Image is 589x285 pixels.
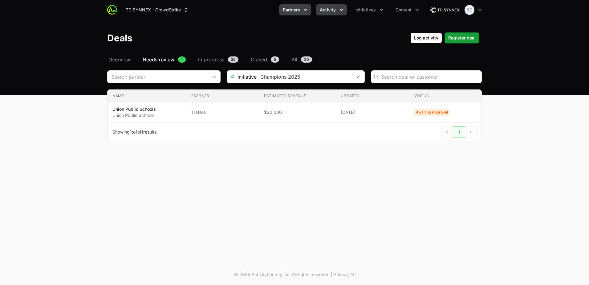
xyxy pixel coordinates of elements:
[381,73,478,81] input: Search deal or customer
[251,56,267,63] span: Closed
[408,90,481,102] th: Status
[331,271,332,278] span: |
[250,56,280,63] a: Closed5
[112,112,156,118] p: Union Public Schools
[445,32,479,43] button: Register deal
[227,73,257,81] span: Initiative
[465,5,474,15] img: Bethany Crossley
[301,56,312,63] span: 30
[279,4,311,15] button: Partners
[410,32,442,43] button: Log activity
[234,271,330,278] p: © 2025 ActivitySource, inc. All rights reserved.
[197,56,240,63] a: In progress25
[352,71,364,83] button: Remove
[136,129,137,134] span: 1
[107,56,482,63] nav: Deals navigation
[257,71,352,83] input: Search initiatives
[108,71,208,83] input: Search partner
[107,56,132,63] a: Overview
[341,109,404,115] span: [DATE]
[352,4,387,15] button: Initiatives
[271,56,279,63] span: 5
[108,56,130,63] span: Overview
[453,126,465,138] span: 1
[334,271,355,278] a: Privacy
[141,129,143,134] span: 1
[107,5,117,15] img: ActivitySource
[430,4,460,16] img: TD SYNNEX
[336,90,409,102] th: Updated
[186,90,259,102] th: Partner
[396,7,412,13] span: Content
[448,34,476,42] span: Register deal
[320,7,336,13] span: Activity
[107,70,482,142] section: Deals Filters
[291,56,297,63] span: All
[283,7,300,13] span: Partners
[108,90,186,102] th: Name
[392,4,423,15] div: Content menu
[259,90,336,102] th: Estimated revenue
[130,129,132,134] span: 1
[122,4,193,15] div: Supplier switch menu
[143,56,174,63] span: Needs review
[414,34,438,42] span: Log activity
[122,4,193,15] button: TD SYNNEX - CrowdStrike
[141,56,187,63] a: Needs review1
[112,106,156,112] p: Union Public Schools
[228,56,238,63] span: 25
[198,56,224,63] span: In progress
[117,4,423,15] div: Main navigation
[410,32,479,43] div: Primary actions
[264,109,331,115] span: $20,000
[355,7,376,13] span: Initiatives
[316,4,347,15] button: Activity
[112,129,156,135] p: Showing to of results
[107,32,132,43] h1: Deals
[316,4,347,15] div: Activity menu
[352,4,387,15] div: Initiatives menu
[178,56,186,63] span: 1
[208,71,220,83] div: Open
[392,4,423,15] button: Content
[191,109,254,115] span: Trafera
[290,56,313,63] a: All30
[279,4,311,15] div: Partners menu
